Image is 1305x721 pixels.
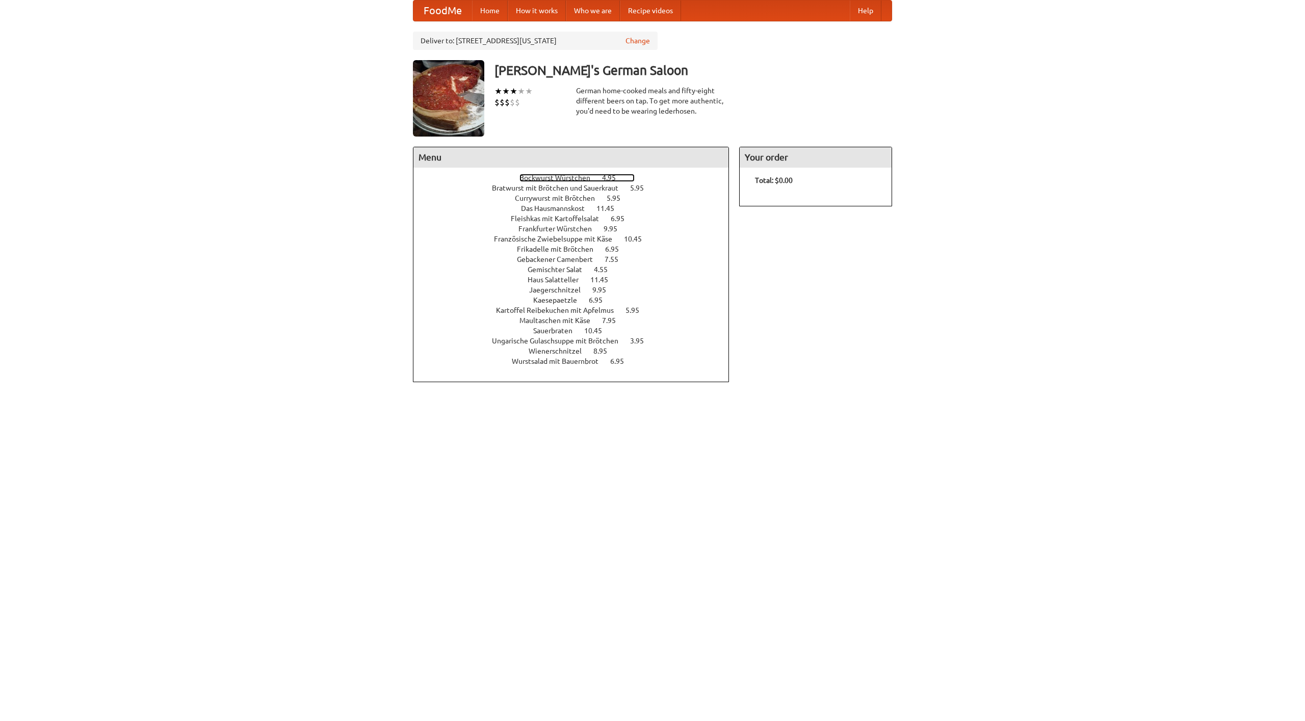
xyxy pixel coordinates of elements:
[594,265,618,274] span: 4.55
[511,215,643,223] a: Fleishkas mit Kartoffelsalat 6.95
[529,347,592,355] span: Wienerschnitzel
[620,1,681,21] a: Recipe videos
[605,255,629,263] span: 7.55
[515,194,639,202] a: Currywurst mit Brötchen 5.95
[492,184,629,192] span: Bratwurst mit Brötchen und Sauerkraut
[850,1,881,21] a: Help
[528,265,592,274] span: Gemischter Salat
[755,176,793,184] b: Total: $0.00
[517,255,603,263] span: Gebackener Camenbert
[494,86,502,97] li: ★
[604,225,628,233] span: 9.95
[611,215,635,223] span: 6.95
[596,204,624,212] span: 11.45
[496,306,658,314] a: Kartoffel Reibekuchen mit Apfelmus 5.95
[529,347,626,355] a: Wienerschnitzel 8.95
[508,1,566,21] a: How it works
[533,327,583,335] span: Sauerbraten
[510,97,515,108] li: $
[502,86,510,97] li: ★
[492,337,629,345] span: Ungarische Gulaschsuppe mit Brötchen
[515,194,605,202] span: Currywurst mit Brötchen
[525,86,533,97] li: ★
[607,194,631,202] span: 5.95
[590,276,618,284] span: 11.45
[519,174,635,182] a: Bockwurst Würstchen 4.95
[521,204,633,212] a: Das Hausmannskost 11.45
[528,276,589,284] span: Haus Salatteller
[593,347,617,355] span: 8.95
[519,316,601,325] span: Maultaschen mit Käse
[589,296,613,304] span: 6.95
[533,296,587,304] span: Kaesepaetzle
[511,215,609,223] span: Fleishkas mit Kartoffelsalat
[492,337,663,345] a: Ungarische Gulaschsuppe mit Brötchen 3.95
[413,32,658,50] div: Deliver to: [STREET_ADDRESS][US_STATE]
[528,265,627,274] a: Gemischter Salat 4.55
[518,225,602,233] span: Frankfurter Würstchen
[505,97,510,108] li: $
[740,147,892,168] h4: Your order
[494,60,892,81] h3: [PERSON_NAME]'s German Saloon
[517,245,638,253] a: Frikadelle mit Brötchen 6.95
[500,97,505,108] li: $
[519,174,601,182] span: Bockwurst Würstchen
[413,1,472,21] a: FoodMe
[512,357,643,365] a: Wurstsalad mit Bauernbrot 6.95
[515,97,520,108] li: $
[521,204,595,212] span: Das Hausmannskost
[472,1,508,21] a: Home
[494,235,622,243] span: Französische Zwiebelsuppe mit Käse
[494,235,661,243] a: Französische Zwiebelsuppe mit Käse 10.45
[566,1,620,21] a: Who we are
[496,306,624,314] span: Kartoffel Reibekuchen mit Apfelmus
[529,286,591,294] span: Jaegerschnitzel
[517,255,637,263] a: Gebackener Camenbert 7.55
[610,357,634,365] span: 6.95
[602,174,626,182] span: 4.95
[528,276,627,284] a: Haus Salatteller 11.45
[517,86,525,97] li: ★
[605,245,629,253] span: 6.95
[584,327,612,335] span: 10.45
[413,60,484,137] img: angular.jpg
[592,286,616,294] span: 9.95
[625,306,649,314] span: 5.95
[533,296,621,304] a: Kaesepaetzle 6.95
[494,97,500,108] li: $
[529,286,625,294] a: Jaegerschnitzel 9.95
[518,225,636,233] a: Frankfurter Würstchen 9.95
[519,316,635,325] a: Maultaschen mit Käse 7.95
[413,147,728,168] h4: Menu
[624,235,652,243] span: 10.45
[533,327,621,335] a: Sauerbraten 10.45
[630,184,654,192] span: 5.95
[576,86,729,116] div: German home-cooked meals and fifty-eight different beers on tap. To get more authentic, you'd nee...
[630,337,654,345] span: 3.95
[602,316,626,325] span: 7.95
[510,86,517,97] li: ★
[625,36,650,46] a: Change
[492,184,663,192] a: Bratwurst mit Brötchen und Sauerkraut 5.95
[512,357,609,365] span: Wurstsalad mit Bauernbrot
[517,245,604,253] span: Frikadelle mit Brötchen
